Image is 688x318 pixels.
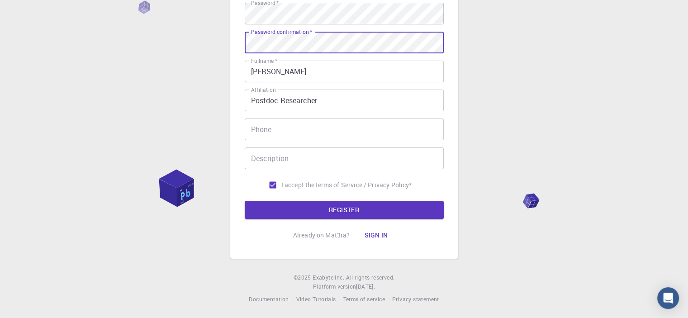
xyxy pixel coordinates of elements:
a: Exabyte Inc. [313,273,344,282]
a: [DATE]. [356,282,375,291]
span: Exabyte Inc. [313,274,344,281]
div: Open Intercom Messenger [657,287,679,309]
p: Terms of Service / Privacy Policy * [314,180,412,190]
span: Privacy statement [392,295,439,303]
span: Video Tutorials [296,295,336,303]
span: Platform version [313,282,356,291]
p: Already on Mat3ra? [293,231,350,240]
span: I accept the [281,180,315,190]
span: Documentation [249,295,289,303]
a: Terms of service [343,295,384,304]
a: Documentation [249,295,289,304]
button: REGISTER [245,201,444,219]
span: All rights reserved. [346,273,394,282]
label: Fullname [251,57,277,65]
span: [DATE] . [356,283,375,290]
button: Sign in [357,226,395,244]
span: Terms of service [343,295,384,303]
label: Affiliation [251,86,275,94]
a: Privacy statement [392,295,439,304]
label: Password confirmation [251,28,312,36]
a: Video Tutorials [296,295,336,304]
a: Terms of Service / Privacy Policy* [314,180,412,190]
span: © 2025 [294,273,313,282]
